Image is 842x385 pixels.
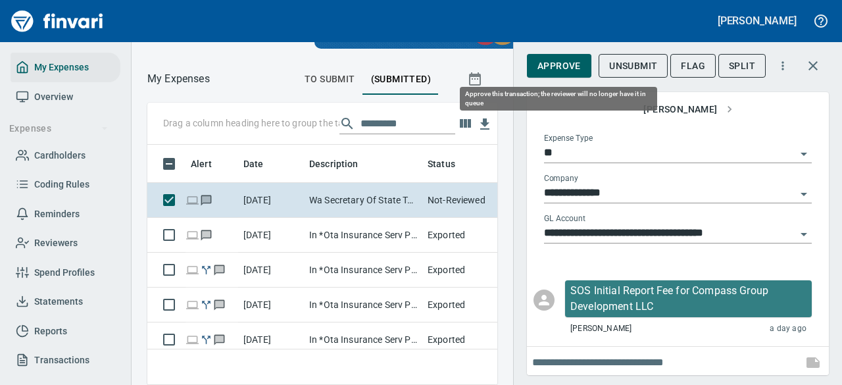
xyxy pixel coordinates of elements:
p: My Expenses [147,71,210,87]
span: Reminders [34,206,80,222]
a: Transactions [11,346,120,375]
span: Status [428,156,455,172]
span: Coding Rules [34,176,89,193]
span: Description [309,156,359,172]
span: Alert [191,156,212,172]
td: [DATE] [238,288,304,322]
button: Open [795,185,813,203]
td: Exported [422,288,521,322]
button: [PERSON_NAME] [638,97,738,122]
a: Coding Rules [11,170,120,199]
nav: breadcrumb [147,71,210,87]
a: Reports [11,317,120,346]
span: To Submit [305,71,355,88]
span: Date [243,156,264,172]
span: Reports [34,323,67,340]
div: Click for options [565,280,812,317]
span: Status [428,156,472,172]
span: Cardholders [34,147,86,164]
button: Show transactions within a particular date range [455,63,497,95]
td: Exported [422,218,521,253]
a: Reviewers [11,228,120,258]
span: Online transaction [186,265,199,274]
span: Has messages [199,230,213,239]
span: Online transaction [186,300,199,309]
button: Unsubmit [599,54,668,78]
button: [PERSON_NAME] [714,11,800,31]
h5: [PERSON_NAME] [718,14,797,28]
span: Flag [681,58,705,74]
a: Reminders [11,199,120,229]
button: Choose columns to display [455,114,475,134]
td: [DATE] [238,183,304,218]
td: [DATE] [238,253,304,288]
span: Online transaction [186,230,199,239]
span: Spend Profiles [34,265,95,281]
img: Finvari [8,5,107,37]
button: Expenses [4,116,114,141]
span: Split transaction [199,335,213,344]
td: [DATE] [238,322,304,357]
span: Expenses [9,120,109,137]
td: Exported [422,322,521,357]
td: [DATE] [238,218,304,253]
button: More [768,51,797,80]
td: Exported [422,253,521,288]
td: In *Ota Insurance Serv Portland OR - In *Ota Insurance Serv Portland OR [304,253,422,288]
button: Open [795,225,813,244]
span: Description [309,156,376,172]
span: Split transaction [199,300,213,309]
button: Flag [670,54,716,78]
span: Online transaction [186,335,199,344]
span: (Submitted) [371,71,431,88]
button: Download Table [475,115,495,134]
span: Has messages [213,300,227,309]
button: Open [795,145,813,163]
span: Overview [34,89,73,105]
label: Expense Type [544,135,593,143]
button: Close transaction [797,50,829,82]
label: Company [544,175,578,183]
span: Online transaction [186,195,199,204]
span: Transactions [34,352,89,369]
td: Not-Reviewed [422,183,521,218]
p: SOS Initial Report Fee for Compass Group Development LLC [570,283,806,315]
span: Unsubmit [609,58,657,74]
a: Cardholders [11,141,120,170]
a: My Expenses [11,53,120,82]
span: Date [243,156,281,172]
span: Reviewers [34,235,78,251]
button: Approve [527,54,591,78]
span: Alert [191,156,229,172]
span: [PERSON_NAME] [643,101,733,118]
td: In *Ota Insurance Serv Portland OR - In *Ota Insurance Serv Portland OR [304,322,422,357]
a: Statements [11,287,120,317]
a: Spend Profiles [11,258,120,288]
span: Approve [537,58,581,74]
span: Split [729,58,755,74]
span: This records your note into the expense [797,347,829,378]
p: Drag a column heading here to group the table [163,116,339,130]
span: [PERSON_NAME] [570,322,631,336]
span: a day ago [770,322,806,336]
td: In *Ota Insurance Serv Portland OR - In *Ota Insurance Serv Portland OR [304,288,422,322]
span: My Expenses [34,59,89,76]
a: Overview [11,82,120,112]
span: Has messages [199,195,213,204]
span: Has messages [213,335,227,344]
span: Has messages [213,265,227,274]
span: Split transaction [199,265,213,274]
label: GL Account [544,215,585,223]
button: Split [718,54,766,78]
td: Wa Secretary Of State Tumwater [GEOGRAPHIC_DATA] [304,183,422,218]
span: Statements [34,294,83,310]
td: In *Ota Insurance Serv Portland OR [304,218,422,253]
